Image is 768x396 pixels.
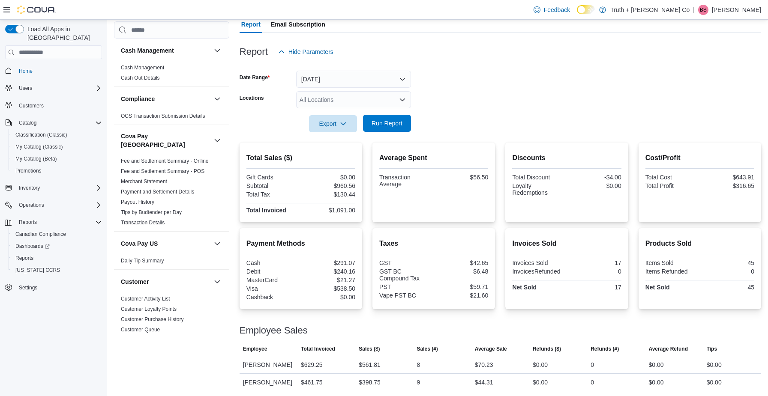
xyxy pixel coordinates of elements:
button: Customer [212,277,222,287]
div: MasterCard [246,277,299,283]
span: Hide Parameters [288,48,333,56]
a: Cash Management [121,65,164,71]
div: Cova Pay [GEOGRAPHIC_DATA] [114,156,229,231]
label: Date Range [240,74,270,81]
div: $0.00 [569,182,621,189]
a: Dashboards [9,240,105,252]
h3: Cova Pay US [121,239,158,248]
div: Customer [114,294,229,348]
button: Reports [15,217,40,227]
nav: Complex example [5,61,102,316]
a: Dashboards [12,241,53,251]
a: Classification (Classic) [12,130,71,140]
button: Cova Pay US [121,239,210,248]
div: $1,091.00 [303,207,355,214]
span: Email Subscription [271,16,325,33]
span: Customers [15,100,102,111]
button: Cash Management [212,45,222,56]
div: InvoicesRefunded [512,268,565,275]
div: Items Sold [645,259,698,266]
h2: Payment Methods [246,238,355,249]
span: Dashboards [15,243,50,250]
div: GST BC Compound Tax [379,268,432,282]
span: Catalog [19,119,36,126]
a: Tips by Budtender per Day [121,209,182,215]
span: [US_STATE] CCRS [15,267,60,274]
span: Users [19,85,32,92]
div: Cash Management [114,63,229,86]
a: Customer Queue [121,327,160,333]
div: 0 [569,268,621,275]
div: [PERSON_NAME] [240,356,297,373]
span: Total Invoiced [301,345,335,352]
span: Reports [12,253,102,263]
span: Inventory [19,185,40,191]
button: Run Report [363,115,411,132]
div: 17 [569,284,621,291]
div: Subtotal [246,182,299,189]
h3: Compliance [121,95,155,103]
h3: Report [240,47,268,57]
p: | [693,5,695,15]
a: OCS Transaction Submission Details [121,113,205,119]
button: Export [309,115,357,132]
button: Settings [2,281,105,294]
span: Employee [243,345,267,352]
button: Cash Management [121,46,210,55]
span: Washington CCRS [12,265,102,275]
button: Operations [2,199,105,211]
p: [PERSON_NAME] [712,5,761,15]
button: Inventory [15,183,43,193]
h2: Cost/Profit [645,153,754,163]
a: Daily Tip Summary [121,258,164,264]
span: Report [241,16,261,33]
div: GST [379,259,432,266]
button: Home [2,64,105,77]
span: Promotions [12,166,102,176]
button: [US_STATE] CCRS [9,264,105,276]
h3: Cash Management [121,46,174,55]
div: Total Discount [512,174,565,181]
img: Cova [17,6,56,14]
span: Catalog [15,118,102,128]
button: [DATE] [296,71,411,88]
div: Cashback [246,294,299,301]
p: Truth + [PERSON_NAME] Co [610,5,690,15]
div: Visa [246,285,299,292]
span: Operations [15,200,102,210]
a: Canadian Compliance [12,229,69,239]
span: Customers [19,102,44,109]
a: Merchant Statement [121,179,167,185]
div: $0.00 [303,294,355,301]
div: $398.75 [359,377,381,387]
span: Average Refund [648,345,688,352]
div: $59.71 [435,283,488,290]
div: Total Cost [645,174,698,181]
a: Customer Activity List [121,296,170,302]
h2: Average Spent [379,153,488,163]
div: $0.00 [707,377,722,387]
button: Users [2,82,105,94]
div: $960.56 [303,182,355,189]
button: Compliance [212,94,222,104]
div: $0.00 [707,360,722,370]
span: Sales (#) [417,345,438,352]
div: 8 [417,360,420,370]
span: Reports [15,255,33,262]
div: $6.48 [435,268,488,275]
div: $291.07 [303,259,355,266]
button: Customer [121,277,210,286]
div: Cash [246,259,299,266]
button: Catalog [15,118,40,128]
div: 0 [591,360,594,370]
span: Promotions [15,167,42,174]
span: Canadian Compliance [15,231,66,238]
div: $70.23 [475,360,493,370]
div: $21.27 [303,277,355,283]
h2: Invoices Sold [512,238,621,249]
span: Sales ($) [359,345,380,352]
button: Cova Pay [GEOGRAPHIC_DATA] [212,135,222,146]
a: Transaction Details [121,220,165,226]
a: Fee and Settlement Summary - Online [121,158,209,164]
